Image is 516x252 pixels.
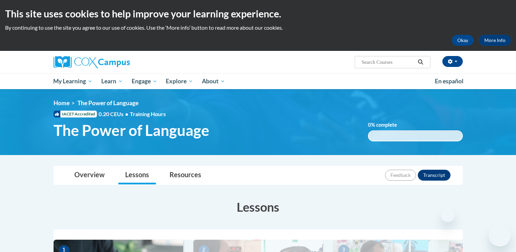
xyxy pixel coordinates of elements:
[49,73,97,89] a: My Learning
[197,73,230,89] a: About
[127,73,162,89] a: Engage
[77,99,138,107] span: The Power of Language
[441,208,455,222] iframe: Close message
[368,122,371,128] span: 0
[118,166,156,184] a: Lessons
[489,225,511,247] iframe: Button to launch messaging window
[452,35,474,46] button: Okay
[479,35,511,46] a: More Info
[5,24,511,31] p: By continuing to use the site you agree to our use of cookies. Use the ‘More info’ button to read...
[97,73,127,89] a: Learn
[161,73,197,89] a: Explore
[130,111,166,117] span: Training Hours
[99,110,130,118] span: 0.20 CEUs
[125,111,128,117] span: •
[415,58,426,66] button: Search
[163,166,208,184] a: Resources
[385,170,416,181] button: Feedback
[53,77,92,85] span: My Learning
[54,56,130,68] img: Cox Campus
[202,77,225,85] span: About
[361,58,415,66] input: Search Courses
[430,74,468,88] a: En español
[5,7,511,20] h2: This site uses cookies to help improve your learning experience.
[68,166,112,184] a: Overview
[132,77,157,85] span: Engage
[435,78,463,85] span: En español
[43,73,473,89] div: Main menu
[54,121,209,139] span: The Power of Language
[368,121,407,129] label: % complete
[54,56,183,68] a: Cox Campus
[101,77,123,85] span: Learn
[418,170,451,181] button: Transcript
[54,111,97,117] span: IACET Accredited
[54,198,463,215] h3: Lessons
[166,77,193,85] span: Explore
[442,56,463,67] button: Account Settings
[54,99,70,107] a: Home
